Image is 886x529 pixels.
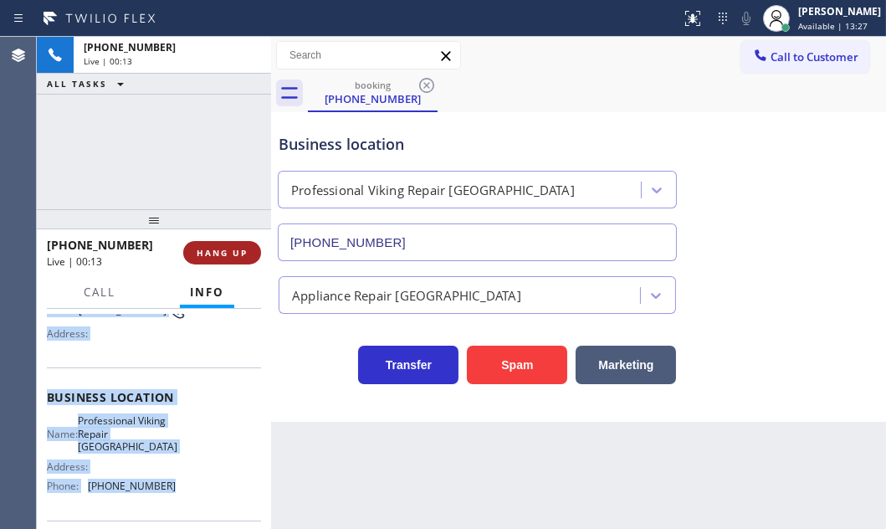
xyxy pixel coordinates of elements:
span: Name: [47,428,78,440]
span: Call to Customer [771,49,858,64]
span: [PHONE_NUMBER] [88,480,176,492]
button: HANG UP [183,241,261,264]
span: [PHONE_NUMBER] [84,40,176,54]
div: Professional Viking Repair [GEOGRAPHIC_DATA] [291,181,575,200]
div: booking [310,79,436,91]
button: Call to Customer [741,41,869,73]
div: Business location [279,133,676,156]
span: [PHONE_NUMBER] [79,304,166,316]
span: Phone: [47,304,79,316]
div: [PHONE_NUMBER] [310,91,436,106]
span: Address: [47,327,91,340]
button: Info [180,276,234,309]
button: Call [74,276,125,309]
span: Available | 13:27 [798,20,868,32]
div: (609) 453-8848 [310,74,436,110]
input: Phone Number [278,223,677,261]
span: Info [190,285,224,300]
span: Business location [47,389,261,405]
span: Live | 00:13 [47,254,102,269]
span: ALL TASKS [47,78,107,90]
button: Spam [467,346,567,384]
span: Phone: [47,480,88,492]
span: Live | 00:13 [84,55,132,67]
button: Marketing [576,346,676,384]
button: ALL TASKS [37,74,141,94]
span: Address: [47,460,91,473]
span: [PHONE_NUMBER] [47,237,153,253]
button: Transfer [358,346,458,384]
input: Search [277,42,460,69]
button: Mute [735,7,758,30]
div: [PERSON_NAME] [798,4,881,18]
span: HANG UP [197,247,248,259]
div: Appliance Repair [GEOGRAPHIC_DATA] [292,285,521,305]
span: Professional Viking Repair [GEOGRAPHIC_DATA] [78,414,177,453]
span: Call [84,285,115,300]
